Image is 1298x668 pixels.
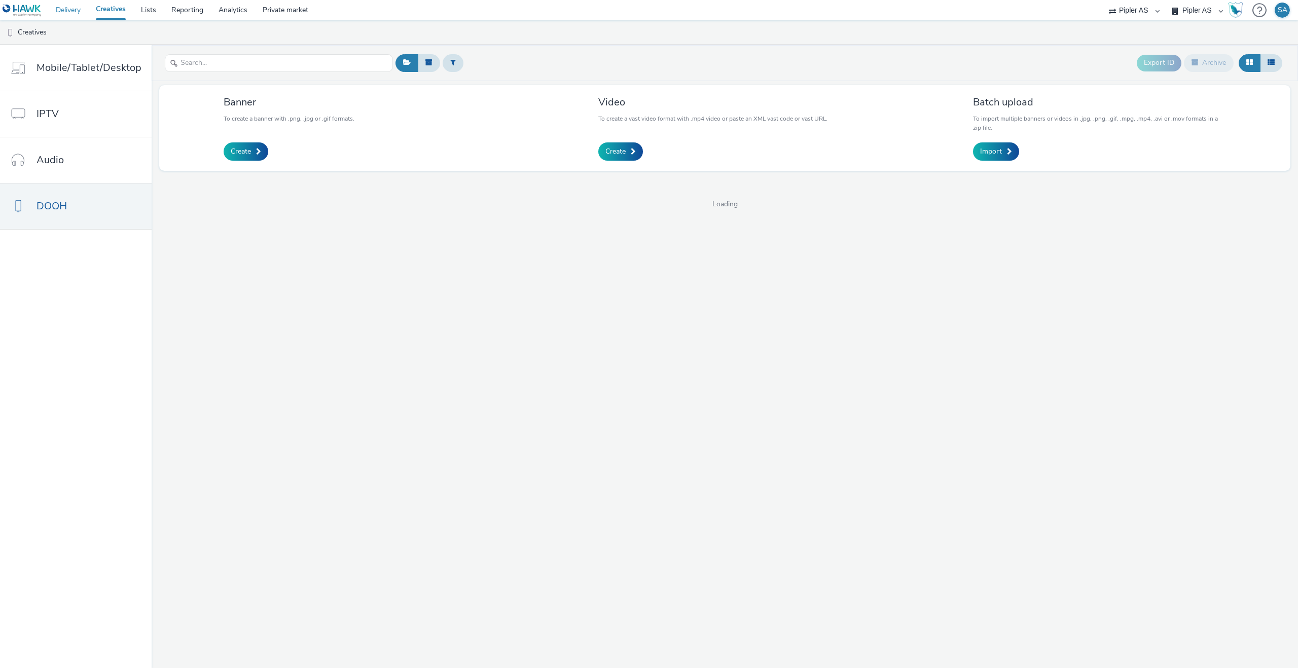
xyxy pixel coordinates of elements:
a: Hawk Academy [1228,2,1247,18]
span: IPTV [37,106,59,121]
span: Audio [37,153,64,167]
img: dooh [5,28,15,38]
img: undefined Logo [3,4,42,17]
p: To create a vast video format with .mp4 video or paste an XML vast code or vast URL. [598,114,827,123]
span: Create [231,146,251,157]
span: Create [605,146,626,157]
span: DOOH [37,199,67,213]
a: Create [224,142,268,161]
button: Table [1260,54,1282,71]
button: Grid [1239,54,1260,71]
h3: Batch upload [973,95,1227,109]
span: Import [980,146,1002,157]
h3: Video [598,95,827,109]
input: Search... [165,54,393,72]
span: Mobile/Tablet/Desktop [37,60,141,75]
span: Loading [152,199,1298,209]
button: Archive [1184,54,1234,71]
p: To import multiple banners or videos in .jpg, .png, .gif, .mpg, .mp4, .avi or .mov formats in a z... [973,114,1227,132]
img: Hawk Academy [1228,2,1243,18]
h3: Banner [224,95,354,109]
button: Export ID [1137,55,1181,71]
p: To create a banner with .png, .jpg or .gif formats. [224,114,354,123]
a: Import [973,142,1019,161]
div: SA [1278,3,1287,18]
a: Create [598,142,643,161]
